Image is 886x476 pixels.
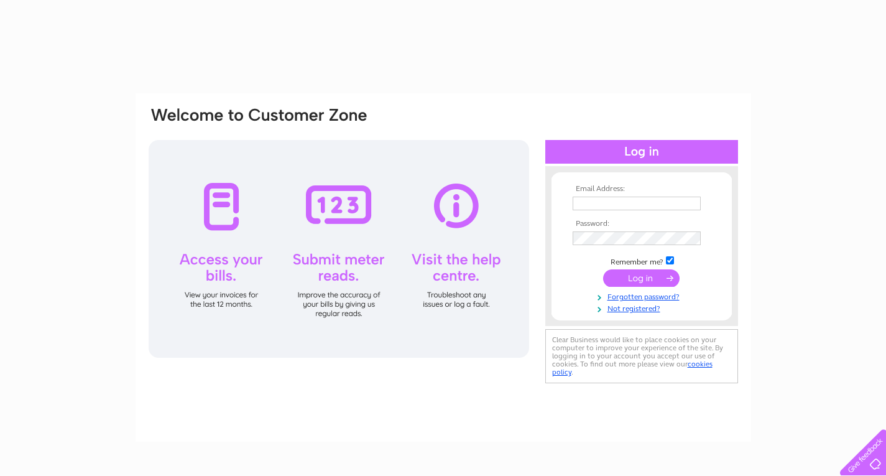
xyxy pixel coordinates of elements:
input: Submit [603,269,680,287]
td: Remember me? [570,254,714,267]
th: Email Address: [570,185,714,194]
th: Password: [570,220,714,228]
a: Not registered? [573,302,714,314]
div: Clear Business would like to place cookies on your computer to improve your experience of the sit... [545,329,738,383]
a: cookies policy [552,360,713,376]
a: Forgotten password? [573,290,714,302]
